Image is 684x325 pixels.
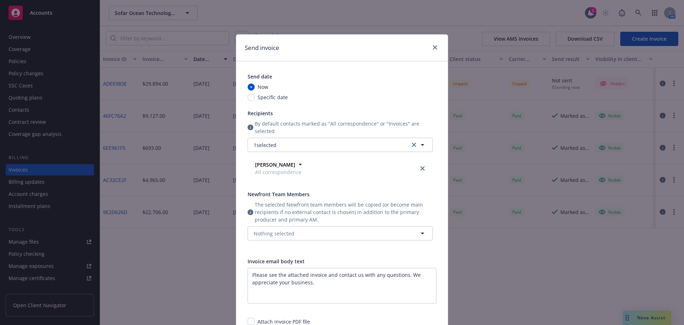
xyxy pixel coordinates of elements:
strong: [PERSON_NAME] [255,161,295,168]
span: Now [258,83,268,91]
span: All correspondence [255,168,301,176]
input: Specific date [248,94,255,101]
span: Newfront Team Members [248,191,310,198]
button: Nothing selected [248,226,433,240]
a: close [418,164,427,173]
span: Invoice email body text [248,258,305,265]
textarea: Enter a description... [248,268,436,304]
span: Send date [248,73,272,80]
span: Specific date [258,93,288,101]
h1: Send invoice [245,43,279,52]
span: 1 selected [254,141,276,149]
span: Nothing selected [254,230,294,237]
a: clear selection [410,141,418,149]
input: Now [248,83,255,91]
button: 1selectedclear selection [248,138,433,152]
span: Recipients [248,110,273,117]
span: By default contacts marked as "All correspondence" or "Invoices" are selected [255,120,433,135]
a: close [431,43,439,52]
span: The selected Newfront team members will be copied (or become main recipients if no external conta... [255,201,433,223]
